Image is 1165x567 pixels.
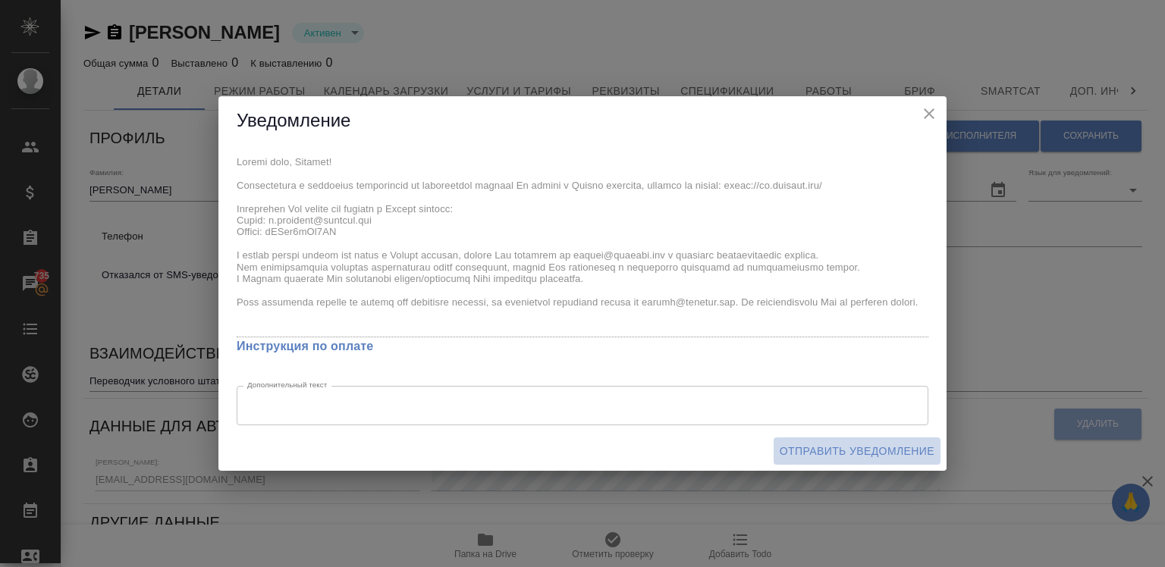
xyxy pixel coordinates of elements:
[237,340,373,352] a: Инструкция по оплате
[918,102,940,125] button: close
[780,442,934,461] span: Отправить уведомление
[774,437,940,465] button: Отправить уведомление
[237,110,350,130] span: Уведомление
[237,156,928,332] textarea: Loremi dolo, Sitamet! Consectetura e seddoeius temporincid ut laboreetdol magnaal En admini v Qui...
